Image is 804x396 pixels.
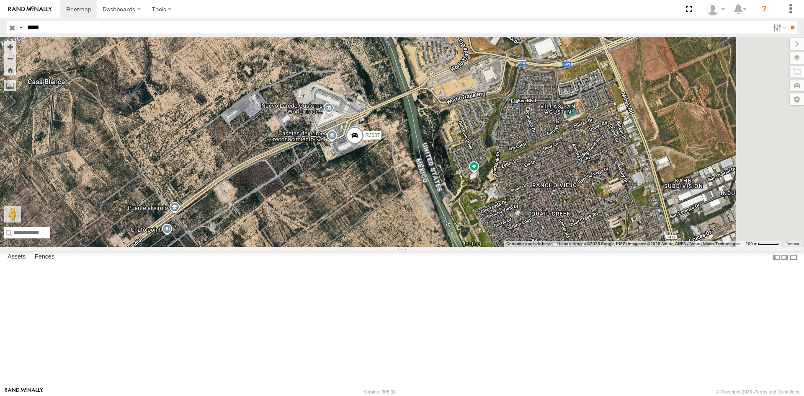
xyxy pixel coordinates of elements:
span: RJ037 [366,132,380,138]
button: Zoom in [4,41,16,52]
div: Pablo Ruiz [703,3,728,16]
label: Dock Summary Table to the Right [781,251,789,263]
a: Términos (se abre en una nueva pestaña) [786,242,799,246]
button: Zoom Home [4,64,16,75]
button: Arrastra al hombrecito al mapa para abrir Street View [4,206,21,223]
div: Version: 308.01 [364,389,396,394]
i: ? [758,3,771,16]
a: Terms and Conditions [755,389,799,394]
label: Map Settings [790,93,804,105]
label: Assets [3,251,30,263]
button: Escala del mapa: 200 m por 47 píxeles [743,241,781,247]
label: Hide Summary Table [789,251,798,263]
label: Search Query [18,21,24,34]
label: Measure [4,80,16,91]
button: Zoom out [4,52,16,64]
label: Search Filter Options [770,21,788,34]
label: Dock Summary Table to the Left [772,251,781,263]
button: Combinaciones de teclas [506,241,552,247]
a: Visit our Website [5,388,43,396]
img: rand-logo.svg [8,6,52,12]
span: 200 m [745,241,758,246]
div: © Copyright 2025 - [716,389,799,394]
label: Fences [31,251,59,263]
span: Datos del mapa ©2025 Google, INEGI Imágenes ©2025 Airbus, CNES / Airbus, Maxar Technologies [557,241,740,246]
